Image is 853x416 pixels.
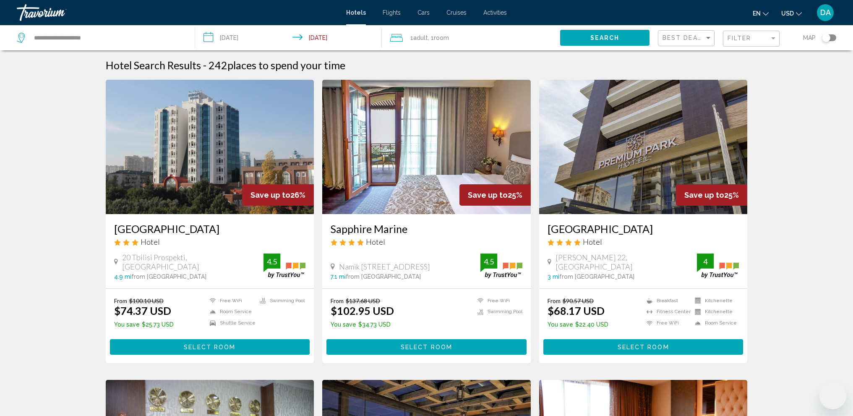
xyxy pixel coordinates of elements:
[250,191,290,199] span: Save up to
[434,34,449,41] span: Room
[331,273,346,280] span: 7.1 mi
[206,319,256,327] li: Shuttle Service
[110,341,310,351] a: Select Room
[642,319,691,327] li: Free WiFi
[642,297,691,304] li: Breakfast
[684,191,724,199] span: Save up to
[548,321,573,328] span: You save
[548,321,608,328] p: $22.40 USD
[723,30,780,47] button: Filter
[820,8,831,17] span: DA
[803,32,816,44] span: Map
[331,321,394,328] p: $34.73 USD
[663,34,707,41] span: Best Deals
[106,80,314,214] img: Hotel image
[401,344,452,351] span: Select Room
[322,80,531,214] img: Hotel image
[814,4,836,21] button: User Menu
[346,297,380,304] del: $137.68 USD
[263,256,280,267] div: 4.5
[480,256,497,267] div: 4.5
[539,80,748,214] img: Hotel image
[122,253,263,271] span: 20 Tbilisi Prospekti, [GEOGRAPHIC_DATA]
[417,9,430,16] a: Cars
[483,9,507,16] a: Activities
[697,256,714,267] div: 4
[413,34,428,41] span: Adult
[256,297,305,304] li: Swimming Pool
[114,222,306,235] a: [GEOGRAPHIC_DATA]
[141,237,160,246] span: Hotel
[184,344,235,351] span: Select Room
[691,319,739,327] li: Room Service
[114,273,131,280] span: 4.9 mi
[753,7,769,19] button: Change language
[663,35,712,42] mat-select: Sort by
[548,273,559,280] span: 3 mi
[206,297,256,304] li: Free WiFi
[819,382,846,409] iframe: Кнопка запуска окна обмена сообщениями
[563,297,594,304] del: $90.57 USD
[346,9,366,16] a: Hotels
[459,184,531,206] div: 25%
[114,297,127,304] span: From
[410,32,428,44] span: 1
[816,34,836,42] button: Toggle map
[480,254,522,278] img: trustyou-badge.svg
[195,25,382,50] button: Check-in date: Aug 30, 2025 Check-out date: Aug 31, 2025
[114,321,140,328] span: You save
[473,309,522,316] li: Swimming Pool
[548,222,739,235] a: [GEOGRAPHIC_DATA]
[468,191,508,199] span: Save up to
[560,30,650,45] button: Search
[17,4,338,21] a: Travorium
[326,341,527,351] a: Select Room
[590,35,620,42] span: Search
[331,237,522,246] div: 4 star Hotel
[339,262,430,271] span: Namik [STREET_ADDRESS]
[676,184,747,206] div: 25%
[543,339,743,355] button: Select Room
[642,309,691,316] li: Fitness Center
[446,9,467,16] a: Cruises
[331,304,394,317] ins: $102.95 USD
[543,341,743,351] a: Select Room
[242,184,314,206] div: 26%
[209,59,345,71] h2: 242
[106,59,201,71] h1: Hotel Search Results
[697,254,739,278] img: trustyou-badge.svg
[691,297,739,304] li: Kitchenette
[556,253,697,271] span: [PERSON_NAME] 22, [GEOGRAPHIC_DATA]
[227,59,345,71] span: places to spend your time
[263,254,305,278] img: trustyou-badge.svg
[753,10,761,17] span: en
[428,32,449,44] span: , 1
[548,297,561,304] span: From
[114,237,306,246] div: 3 star Hotel
[366,237,385,246] span: Hotel
[583,237,602,246] span: Hotel
[383,9,401,16] a: Flights
[331,222,522,235] h3: Sapphire Marine
[326,339,527,355] button: Select Room
[548,237,739,246] div: 4 star Hotel
[781,10,794,17] span: USD
[781,7,802,19] button: Change currency
[206,309,256,316] li: Room Service
[559,273,634,280] span: from [GEOGRAPHIC_DATA]
[114,321,174,328] p: $25.73 USD
[114,304,171,317] ins: $74.37 USD
[473,297,522,304] li: Free WiFi
[331,297,344,304] span: From
[548,304,605,317] ins: $68.17 USD
[110,339,310,355] button: Select Room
